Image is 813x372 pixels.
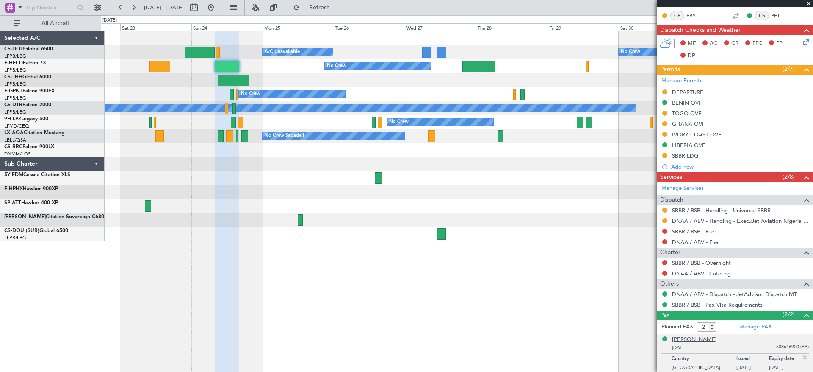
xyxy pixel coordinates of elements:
[672,291,797,298] a: DNAA / ABV - Dispatch - JetAdvisor Dispatch MT
[621,46,640,58] div: No Crew
[4,186,58,192] a: F-HPHXHawker 900XP
[4,214,104,219] a: [PERSON_NAME]Citation Sovereign C680
[801,354,809,361] img: close
[670,11,684,20] div: CP
[4,95,26,101] a: LFPB/LBG
[660,248,680,258] span: Charter
[4,47,24,52] span: CS-DOU
[672,270,731,277] a: DNAA / ABV - Catering
[4,47,53,52] a: CS-DOUGlobal 6500
[4,235,26,241] a: LFPB/LBG
[4,172,23,178] span: 5Y-FDM
[476,23,547,31] div: Thu 28
[22,20,89,26] span: All Aircraft
[783,64,795,73] span: (2/7)
[4,67,26,73] a: LFPB/LBG
[241,88,260,100] div: No Crew
[4,61,46,66] a: F-HECDFalcon 7X
[4,130,65,136] a: LX-AOACitation Mustang
[548,23,619,31] div: Fri 29
[771,12,790,19] a: PHL
[4,172,70,178] a: 5Y-FDMCessna Citation XLS
[289,1,340,14] button: Refresh
[4,109,26,115] a: LFPB/LBG
[405,23,476,31] div: Wed 27
[755,11,769,20] div: CS
[736,356,769,364] p: Issued
[672,99,702,106] div: BENIN OVF
[9,17,92,30] button: All Aircraft
[672,207,771,214] a: SBBR / BSB - Handling - Universal SBBR
[660,195,683,205] span: Dispatch
[265,130,304,142] div: No Crew Sabadell
[672,344,686,351] span: [DATE]
[672,110,701,117] div: TOGO OVF
[660,311,669,320] span: Pax
[752,39,762,48] span: FFC
[4,117,48,122] a: 9H-LPZLegacy 500
[672,120,705,128] div: GHANA OVF
[4,137,26,143] a: LELL/QSA
[120,23,191,31] div: Sat 23
[102,17,117,24] div: [DATE]
[661,184,704,193] a: Manage Services
[4,117,21,122] span: 9H-LPZ
[144,4,184,11] span: [DATE] - [DATE]
[4,200,21,205] span: SP-ATT
[4,61,23,66] span: F-HECD
[769,356,802,364] p: Expiry date
[4,228,68,233] a: CS-DOU (SUB)Global 6500
[688,52,695,60] span: DP
[265,46,300,58] div: A/C Unavailable
[672,336,717,344] div: [PERSON_NAME]
[660,65,680,75] span: Permits
[4,200,58,205] a: SP-ATTHawker 400 XP
[672,217,809,225] a: DNAA / ABV - Handling - ExecuJet Aviation Nigeria DNAA
[4,130,24,136] span: LX-AOA
[4,186,23,192] span: F-HPHX
[783,310,795,319] span: (2/2)
[739,323,772,331] a: Manage PAX
[302,5,337,11] span: Refresh
[4,89,55,94] a: F-GPNJFalcon 900EX
[191,23,263,31] div: Sun 24
[4,75,51,80] a: CS-JHHGlobal 6000
[263,23,334,31] div: Mon 25
[4,103,51,108] a: CS-DTRFalcon 2000
[619,23,690,31] div: Sat 30
[327,60,346,72] div: No Crew
[4,75,22,80] span: CS-JHH
[660,25,741,35] span: Dispatch Checks and Weather
[4,214,46,219] span: [PERSON_NAME]
[672,152,698,159] div: SBBR LDG
[661,77,702,85] a: Manage Permits
[671,163,809,170] div: Add new
[661,323,693,331] label: Planned PAX
[4,151,30,157] a: DNMM/LOS
[672,356,736,364] p: Country
[672,89,703,96] div: DEPARTURE
[26,1,75,14] input: Trip Number
[672,259,731,267] a: SBBR / BSB - Overnight
[4,144,22,150] span: CS-RRC
[4,53,26,59] a: LFPB/LBG
[783,172,795,181] span: (2/8)
[688,39,696,48] span: MF
[776,344,809,351] span: 538646920 (PP)
[389,116,409,128] div: No Crew
[4,228,39,233] span: CS-DOU (SUB)
[4,123,29,129] a: LFMD/CEQ
[672,239,719,246] a: DNAA / ABV - Fuel
[4,81,26,87] a: LFPB/LBG
[660,172,682,182] span: Services
[731,39,738,48] span: CR
[776,39,783,48] span: FP
[660,279,679,289] span: Others
[334,23,405,31] div: Tue 26
[672,142,705,149] div: LIBERIA OVF
[4,103,22,108] span: CS-DTR
[686,12,705,19] a: PBS
[710,39,717,48] span: AC
[672,228,716,235] a: SBBR / BSB - Fuel
[672,301,763,308] a: SBBR / BSB - Pax Visa Requirements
